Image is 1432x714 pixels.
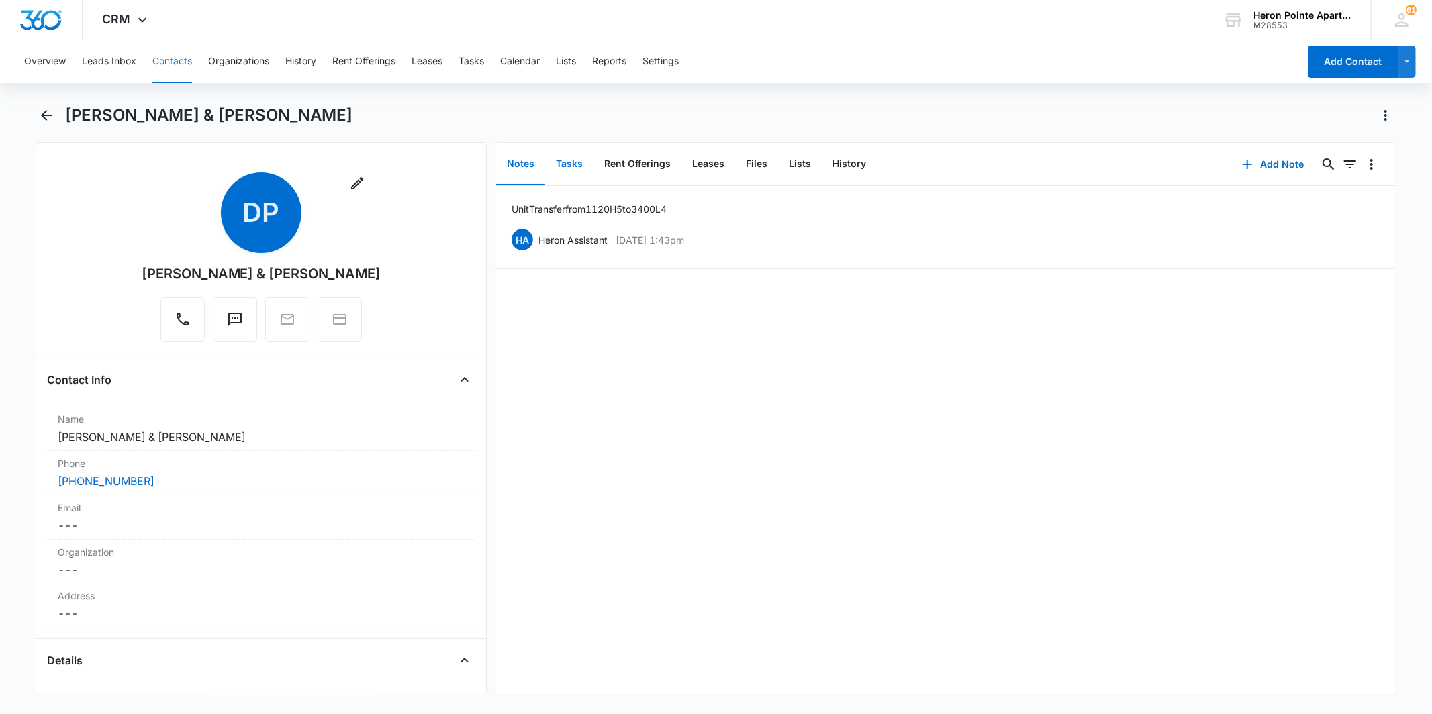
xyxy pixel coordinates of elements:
dd: --- [58,562,464,578]
button: Files [735,144,778,185]
dd: [PERSON_NAME] & [PERSON_NAME] [58,429,464,445]
button: Leads Inbox [82,40,136,83]
label: Organization [58,545,464,559]
button: History [822,144,877,185]
button: Add Note [1229,148,1318,181]
button: Organizations [208,40,269,83]
span: 61 [1406,5,1417,15]
button: Text [213,297,257,342]
button: Contacts [152,40,192,83]
div: [PERSON_NAME] & [PERSON_NAME] [142,264,381,284]
div: Organization--- [47,540,475,583]
button: Leases [412,40,442,83]
button: Actions [1375,105,1396,126]
label: Phone [58,456,464,470]
button: Overview [24,40,66,83]
div: account name [1253,10,1351,21]
label: Address [58,589,464,603]
button: Search... [1318,154,1339,175]
a: [PHONE_NUMBER] [58,473,154,489]
dd: --- [58,605,464,621]
div: account id [1253,21,1351,30]
div: notifications count [1406,5,1417,15]
span: DP [221,172,301,253]
button: Close [454,650,475,671]
label: Name [58,412,464,426]
button: Rent Offerings [332,40,395,83]
span: HA [512,229,533,250]
button: Back [36,105,56,126]
span: CRM [103,12,131,26]
a: Call [160,318,205,329]
div: Phone[PHONE_NUMBER] [47,451,475,495]
button: Settings [642,40,679,83]
button: Reports [592,40,626,83]
h4: Contact Info [47,372,111,388]
label: Email [58,501,464,515]
button: Overflow Menu [1361,154,1382,175]
button: Notes [496,144,545,185]
label: Source [58,693,464,707]
a: Text [213,318,257,329]
dd: --- [58,517,464,533]
button: Calendar [500,40,540,83]
p: Unit Transfer from 1120 H5 to 3400 L4 [512,202,667,216]
p: [DATE] 1:43pm [616,233,684,247]
button: Add Contact [1308,46,1398,78]
h1: [PERSON_NAME] & [PERSON_NAME] [65,105,352,125]
button: Lists [778,144,822,185]
button: Leases [681,144,735,185]
h4: Details [47,652,83,668]
div: Name[PERSON_NAME] & [PERSON_NAME] [47,407,475,451]
button: Tasks [459,40,484,83]
button: History [285,40,316,83]
button: Tasks [545,144,593,185]
button: Rent Offerings [593,144,681,185]
button: Call [160,297,205,342]
p: Heron Assistant [538,233,608,247]
div: Email--- [47,495,475,540]
button: Filters [1339,154,1361,175]
button: Lists [556,40,576,83]
button: Close [454,369,475,391]
div: Address--- [47,583,475,627]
